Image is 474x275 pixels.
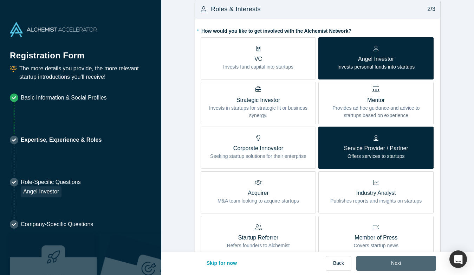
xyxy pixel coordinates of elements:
[21,94,107,102] p: Basic Information & Social Profiles
[21,220,93,229] p: Company-Specific Questions
[210,144,306,153] p: Corporate Innovator
[217,189,299,197] p: Acquirer
[206,104,311,119] p: Invests in startups for strategic fit or business synergy.
[206,96,311,104] p: Strategic Investor
[353,234,398,242] p: Member of Press
[21,186,61,197] div: Angel Investor
[337,55,415,63] p: Angel Investor
[424,5,435,13] p: 2/3
[353,242,398,249] p: Covers startup news
[223,55,293,63] p: VC
[19,64,151,81] p: The more details you provide, the more relevant startup introductions you’ll receive!
[21,178,81,186] p: Role-Specific Questions
[344,153,408,160] p: Offers services to startups
[201,25,435,35] label: How would you like to get involved with the Alchemist Network?
[356,256,436,271] button: Next
[210,153,306,160] p: Seeking startup solutions for their enterprise
[330,197,422,205] p: Publishes reports and insights on startups
[344,144,408,153] p: Service Provider / Partner
[10,22,97,37] img: Alchemist Accelerator Logo
[10,42,151,62] h1: Registration Form
[324,96,428,104] p: Mentor
[223,63,293,71] p: Invests fund capital into startups
[217,197,299,205] p: M&A team looking to acquire startups
[227,234,290,242] p: Startup Referrer
[21,136,102,144] p: Expertise, Experience & Roles
[330,189,422,197] p: Industry Analyst
[337,63,415,71] p: Invests personal funds into startups
[199,256,245,271] button: Skip for now
[211,5,261,14] h3: Roles & Interests
[326,256,351,271] button: Back
[227,242,290,249] p: Refers founders to Alchemist
[324,104,428,119] p: Provides ad hoc guidance and advice to startups based on experience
